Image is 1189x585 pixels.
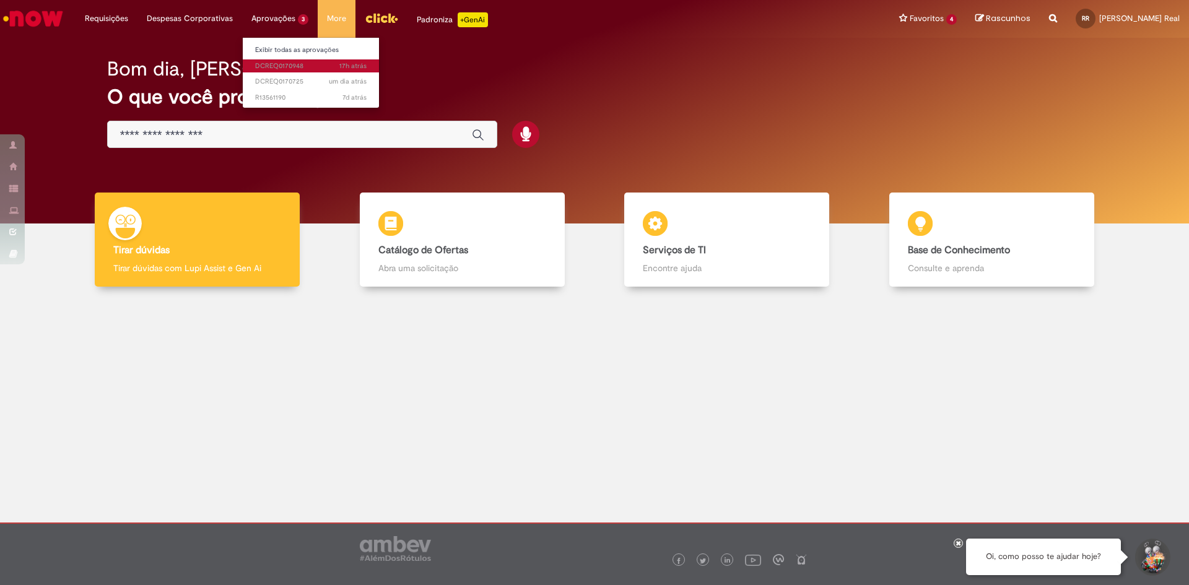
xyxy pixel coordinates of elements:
button: Iniciar Conversa de Suporte [1133,539,1170,576]
span: 7d atrás [342,93,367,102]
h2: O que você procura hoje? [107,86,1082,108]
span: Requisições [85,12,128,25]
p: Encontre ajuda [643,262,811,274]
span: Favoritos [910,12,944,25]
b: Catálogo de Ofertas [378,244,468,256]
b: Base de Conhecimento [908,244,1010,256]
img: ServiceNow [1,6,65,31]
span: DCREQ0170725 [255,77,367,87]
a: Aberto R13561190 : [243,91,379,105]
p: Consulte e aprenda [908,262,1076,274]
span: Aprovações [251,12,295,25]
a: Exibir todas as aprovações [243,43,379,57]
span: Rascunhos [986,12,1030,24]
img: logo_footer_twitter.png [700,558,706,564]
ul: Aprovações [242,37,380,108]
img: logo_footer_linkedin.png [725,557,731,565]
b: Tirar dúvidas [113,244,170,256]
p: Abra uma solicitação [378,262,546,274]
a: Tirar dúvidas Tirar dúvidas com Lupi Assist e Gen Ai [65,193,330,287]
span: 4 [946,14,957,25]
a: Serviços de TI Encontre ajuda [594,193,860,287]
a: Base de Conhecimento Consulte e aprenda [860,193,1125,287]
a: Rascunhos [975,13,1030,25]
b: Serviços de TI [643,244,706,256]
span: DCREQ0170948 [255,61,367,71]
span: R13561190 [255,93,367,103]
p: Tirar dúvidas com Lupi Assist e Gen Ai [113,262,281,274]
img: logo_footer_ambev_rotulo_gray.png [360,536,431,561]
a: Aberto DCREQ0170725 : [243,75,379,89]
time: 29/09/2025 15:56:43 [339,61,367,71]
div: Padroniza [417,12,488,27]
img: logo_footer_youtube.png [745,552,761,568]
a: Catálogo de Ofertas Abra uma solicitação [330,193,595,287]
p: +GenAi [458,12,488,27]
span: um dia atrás [329,77,367,86]
span: [PERSON_NAME] Real [1099,13,1180,24]
span: 17h atrás [339,61,367,71]
h2: Bom dia, [PERSON_NAME] [107,58,344,80]
img: logo_footer_naosei.png [796,554,807,565]
span: RR [1082,14,1089,22]
time: 29/09/2025 09:01:59 [329,77,367,86]
time: 24/09/2025 01:05:21 [342,93,367,102]
img: logo_footer_facebook.png [676,558,682,564]
span: Despesas Corporativas [147,12,233,25]
img: logo_footer_workplace.png [773,554,784,565]
div: Oi, como posso te ajudar hoje? [966,539,1121,575]
span: More [327,12,346,25]
a: Aberto DCREQ0170948 : [243,59,379,73]
img: click_logo_yellow_360x200.png [365,9,398,27]
span: 3 [298,14,308,25]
